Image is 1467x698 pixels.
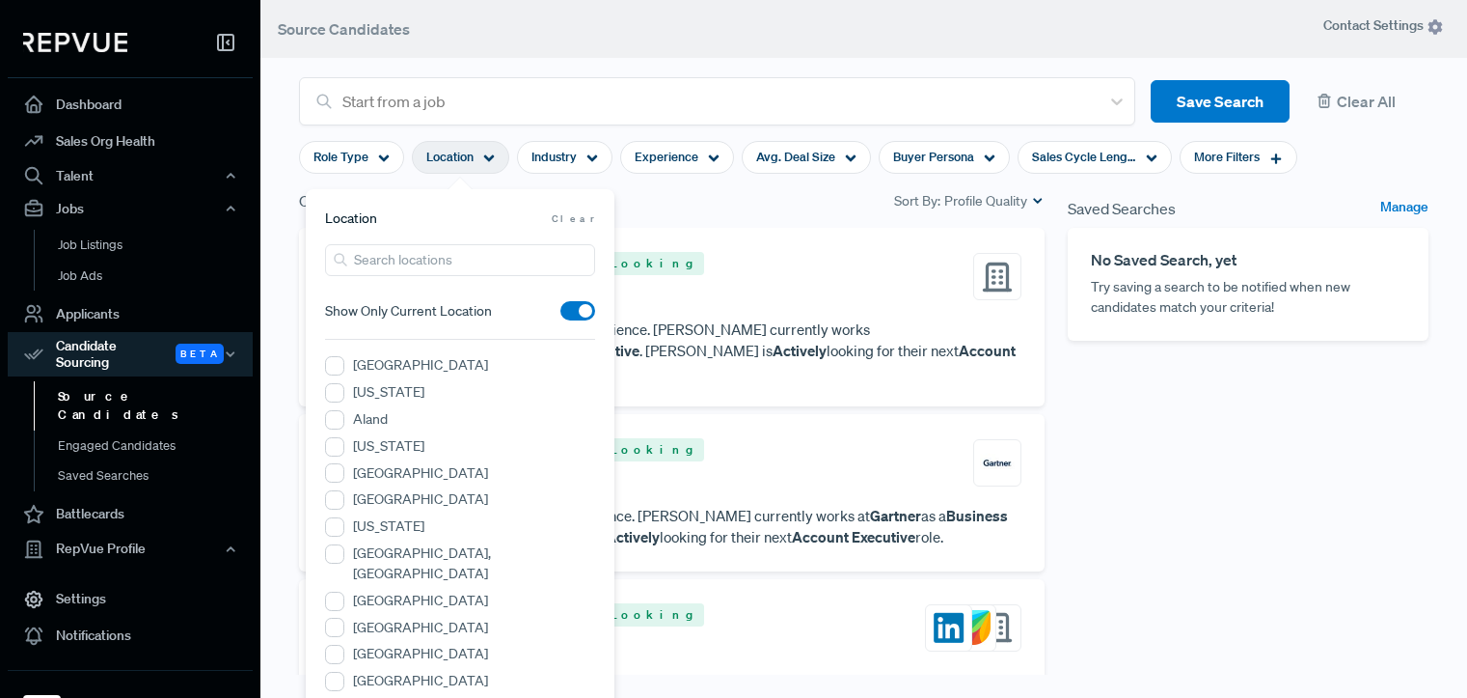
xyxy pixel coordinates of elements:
[8,192,253,225] button: Jobs
[8,581,253,618] a: Settings
[1151,80,1290,124] button: Save Search
[353,618,488,638] label: [GEOGRAPHIC_DATA]
[353,671,488,691] label: [GEOGRAPHIC_DATA]
[8,496,253,533] a: Battlecards
[8,86,253,123] a: Dashboard
[893,148,974,166] span: Buyer Persona
[980,446,1015,481] img: Gartner
[792,527,915,546] strong: Account Executive
[756,148,835,166] span: Avg. Deal Size
[313,148,368,166] span: Role Type
[426,148,474,166] span: Location
[1323,15,1444,36] span: Contact Settings
[325,244,595,276] input: Search locations
[773,341,827,360] strong: Actively
[353,517,424,537] label: [US_STATE]
[322,505,1021,548] p: has years of sales experience. [PERSON_NAME] currently works at as a . [PERSON_NAME] is looking f...
[1305,80,1428,124] button: Clear All
[325,209,377,229] span: Location
[299,189,376,212] span: Candidates
[34,431,279,461] a: Engaged Candidates
[23,33,127,52] img: RepVue
[34,230,279,261] a: Job Listings
[635,148,698,166] span: Experience
[1032,148,1136,166] span: Sales Cycle Length
[956,610,991,645] img: Freshworks
[8,618,253,655] a: Notifications
[606,527,660,546] strong: Actively
[1068,197,1176,220] span: Saved Searches
[870,506,921,525] strong: Gartner
[8,332,253,377] div: Candidate Sourcing
[176,344,224,364] span: Beta
[944,191,1027,211] span: Profile Quality
[552,211,595,226] span: Clear
[531,148,577,166] span: Industry
[932,610,966,645] img: LinkedIn
[322,319,1021,384] p: has years of sales experience. [PERSON_NAME] currently works at as an . [PERSON_NAME] is looking ...
[34,461,279,491] a: Saved Searches
[353,463,488,484] label: [GEOGRAPHIC_DATA]
[894,191,1045,211] div: Sort By:
[278,19,410,39] span: Source Candidates
[353,489,488,510] label: [GEOGRAPHIC_DATA]
[353,644,488,664] label: [GEOGRAPHIC_DATA]
[353,436,424,457] label: [US_STATE]
[34,381,279,431] a: Source Candidates
[353,355,488,376] label: [GEOGRAPHIC_DATA]
[325,301,492,321] span: Show Only Current Location
[1380,197,1428,220] a: Manage
[869,670,926,689] strong: LinkedIn
[1091,251,1405,269] h6: No Saved Search, yet
[353,591,488,611] label: [GEOGRAPHIC_DATA]
[8,533,253,566] button: RepVue Profile
[1091,277,1405,318] p: Try saving a search to be notified when new candidates match your criteria!
[8,295,253,332] a: Applicants
[353,382,424,403] label: [US_STATE]
[353,409,388,430] label: Aland
[8,123,253,159] a: Sales Org Health
[353,544,595,584] label: [GEOGRAPHIC_DATA], [GEOGRAPHIC_DATA]
[34,261,279,292] a: Job Ads
[8,332,253,377] button: Candidate Sourcing Beta
[8,159,253,192] button: Talent
[1194,148,1260,166] span: More Filters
